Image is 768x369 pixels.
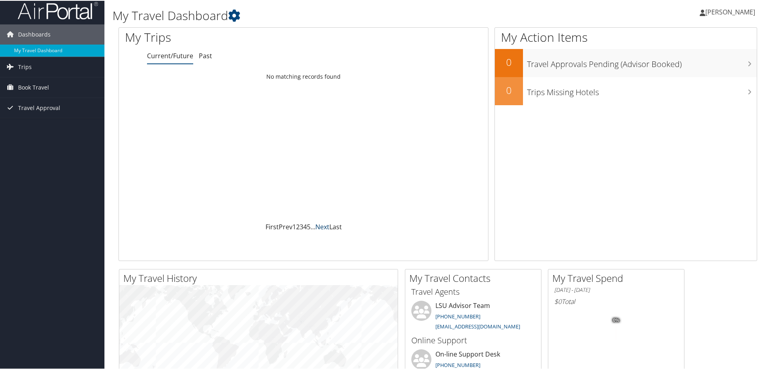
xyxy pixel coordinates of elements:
span: [PERSON_NAME] [705,7,755,16]
span: Trips [18,56,32,76]
span: Travel Approval [18,97,60,117]
a: 0Trips Missing Hotels [495,76,757,104]
h3: Trips Missing Hotels [527,82,757,97]
a: [EMAIL_ADDRESS][DOMAIN_NAME] [435,322,520,329]
h1: My Action Items [495,28,757,45]
a: First [266,222,279,230]
a: [PHONE_NUMBER] [435,361,480,368]
h3: Online Support [411,334,535,345]
h2: 0 [495,55,523,68]
a: Last [329,222,342,230]
a: 4 [303,222,307,230]
span: Dashboards [18,24,51,44]
a: Current/Future [147,51,193,59]
a: 5 [307,222,310,230]
h2: My Travel Contacts [409,271,541,284]
a: 3 [300,222,303,230]
h2: 0 [495,83,523,96]
a: Next [315,222,329,230]
span: Book Travel [18,77,49,97]
a: 1 [292,222,296,230]
h6: Total [554,296,678,305]
span: $0 [554,296,562,305]
tspan: 0% [613,317,619,322]
h3: Travel Agents [411,285,535,297]
h1: My Trips [125,28,328,45]
h2: My Travel History [123,271,398,284]
img: airportal-logo.png [18,0,98,19]
span: … [310,222,315,230]
td: No matching records found [119,69,488,83]
h2: My Travel Spend [552,271,684,284]
a: Past [199,51,212,59]
h3: Travel Approvals Pending (Advisor Booked) [527,54,757,69]
a: 2 [296,222,300,230]
li: LSU Advisor Team [407,300,539,333]
a: Prev [279,222,292,230]
a: 0Travel Approvals Pending (Advisor Booked) [495,48,757,76]
h1: My Travel Dashboard [112,6,546,23]
h6: [DATE] - [DATE] [554,285,678,293]
a: [PHONE_NUMBER] [435,312,480,319]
